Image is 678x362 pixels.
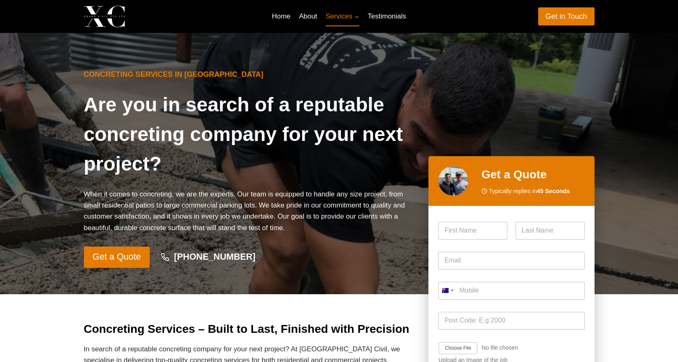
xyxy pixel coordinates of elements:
[538,7,595,25] a: Get in Touch
[84,90,416,179] h1: Are you in search of a reputable concreting company for your next project?
[438,222,507,240] input: First Name
[438,252,584,270] input: Email
[268,7,295,26] a: Home
[84,247,150,268] a: Get a Quote
[326,11,359,22] span: Services
[438,282,584,300] input: Mobile
[322,7,364,26] a: Services
[516,222,585,240] input: Last Name
[84,5,190,27] a: Xenos Civil
[84,5,125,27] img: Xenos Civil
[174,251,255,262] strong: [PHONE_NUMBER]
[84,320,416,338] h2: Concreting Services – Built to Last, Finished with Precision
[268,7,410,26] nav: Primary Navigation
[93,250,141,264] span: Get a Quote
[481,166,585,183] h2: Get a Quote
[84,189,416,233] p: When it comes to concreting, we are the experts. Our team is equipped to handle any size project,...
[153,248,263,267] a: [PHONE_NUMBER]
[537,188,570,194] strong: 45 Seconds
[363,7,410,26] a: Testimonials
[438,282,456,300] button: Selected country
[489,187,570,196] span: Typically replies in
[132,10,190,23] p: Xenos Civil
[295,7,322,26] a: About
[84,69,416,80] h6: Concreting Services in [GEOGRAPHIC_DATA]
[438,312,584,330] input: Post Code: E.g 2000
